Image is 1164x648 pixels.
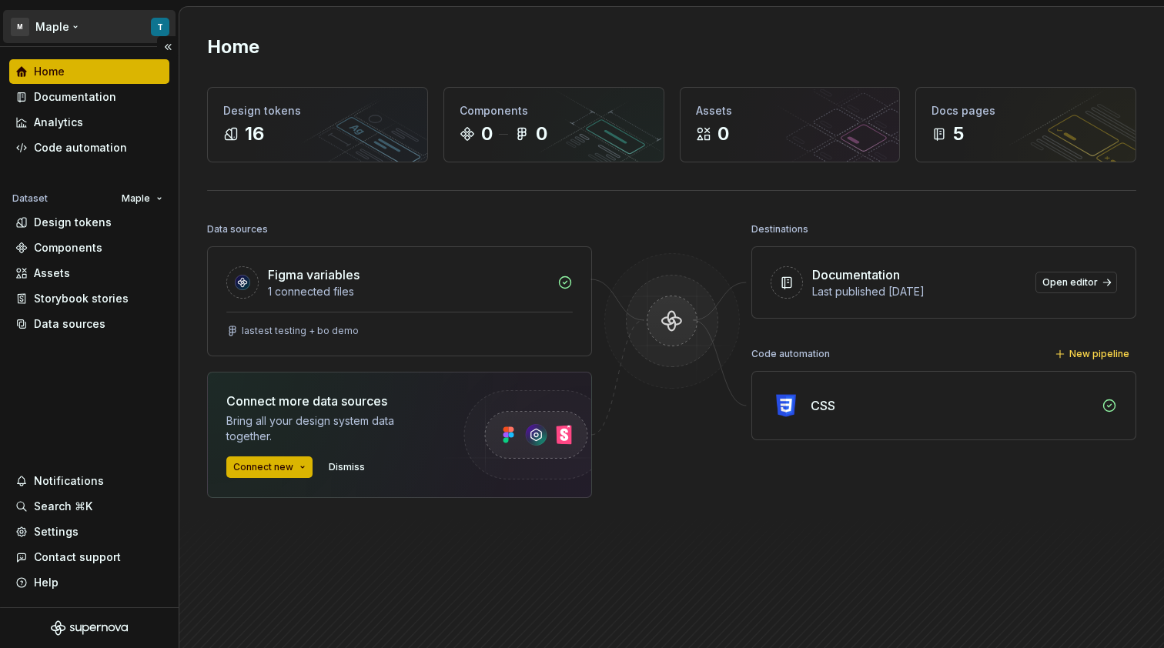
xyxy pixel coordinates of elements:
button: New pipeline [1050,343,1136,365]
div: Components [34,240,102,256]
div: Dataset [12,192,48,205]
button: Contact support [9,545,169,570]
div: Settings [34,524,79,539]
div: CSS [811,396,835,415]
button: Notifications [9,469,169,493]
a: Assets [9,261,169,286]
div: Data sources [34,316,105,332]
div: Contact support [34,549,121,565]
a: Storybook stories [9,286,169,311]
span: New pipeline [1069,348,1129,360]
div: Bring all your design system data together. [226,413,434,444]
span: Maple [122,192,150,205]
div: Docs pages [932,103,1120,119]
div: Figma variables [268,266,360,284]
div: 0 [481,122,493,146]
div: Documentation [812,266,900,284]
div: 5 [953,122,964,146]
button: Collapse sidebar [157,36,179,58]
a: Code automation [9,135,169,160]
span: Dismiss [329,461,365,473]
div: Last published [DATE] [812,284,1026,299]
div: T [157,21,163,33]
a: Home [9,59,169,84]
div: Assets [34,266,70,281]
div: M [11,18,29,36]
div: Design tokens [34,215,112,230]
a: Assets0 [680,87,901,162]
div: Maple [35,19,69,35]
div: 0 [536,122,547,146]
a: Analytics [9,110,169,135]
div: Help [34,575,59,590]
div: Home [34,64,65,79]
div: 16 [245,122,264,146]
div: 1 connected files [268,284,548,299]
span: Open editor [1042,276,1098,289]
div: Design tokens [223,103,412,119]
a: Design tokens [9,210,169,235]
div: Code automation [34,140,127,155]
a: Data sources [9,312,169,336]
a: Settings [9,519,169,544]
div: Destinations [751,219,808,240]
div: Data sources [207,219,268,240]
button: Search ⌘K [9,494,169,519]
div: Storybook stories [34,291,129,306]
div: Documentation [34,89,116,105]
a: Documentation [9,85,169,109]
button: Help [9,570,169,595]
div: Connect more data sources [226,392,434,410]
button: Maple [115,188,169,209]
a: Docs pages5 [915,87,1136,162]
div: Notifications [34,473,104,489]
div: Code automation [751,343,830,365]
a: Figma variables1 connected fileslastest testing + bo demo [207,246,592,356]
a: Components [9,235,169,260]
div: lastest testing + bo demo [242,325,359,337]
div: 0 [717,122,729,146]
span: Connect new [233,461,293,473]
a: Components00 [443,87,664,162]
svg: Supernova Logo [51,620,128,636]
button: Connect new [226,456,313,478]
a: Open editor [1035,272,1117,293]
a: Design tokens16 [207,87,428,162]
div: Components [460,103,648,119]
h2: Home [207,35,259,59]
div: Search ⌘K [34,499,92,514]
button: Dismiss [322,456,372,478]
div: Assets [696,103,885,119]
button: MMapleT [3,10,176,43]
div: Analytics [34,115,83,130]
